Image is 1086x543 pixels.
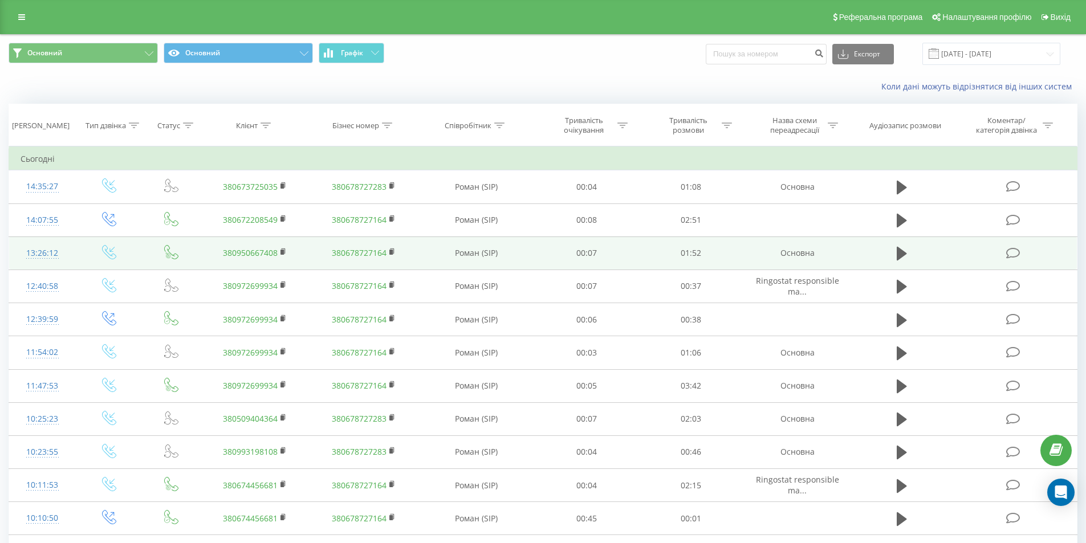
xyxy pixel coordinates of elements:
td: Роман (SIP) [418,303,535,336]
td: Роман (SIP) [418,336,535,369]
td: Основна [743,369,851,402]
td: 00:37 [639,270,743,303]
div: 14:07:55 [21,209,64,231]
div: Коментар/категорія дзвінка [973,116,1040,135]
td: Роман (SIP) [418,170,535,203]
div: 13:26:12 [21,242,64,264]
div: Тривалість розмови [658,116,719,135]
div: 11:54:02 [21,341,64,364]
div: Тип дзвінка [86,121,126,130]
span: Вихід [1051,13,1071,22]
a: 380509404364 [223,413,278,424]
td: 00:04 [535,469,639,502]
span: Реферальна програма [839,13,923,22]
a: 380678727164 [332,480,387,491]
a: 380678727164 [332,513,387,524]
td: Основна [743,336,851,369]
a: 380678727164 [332,314,387,325]
a: 380674456681 [223,480,278,491]
a: 380678727164 [332,280,387,291]
td: Основна [743,402,851,435]
span: Ringostat responsible ma... [756,474,839,495]
div: 10:25:23 [21,408,64,430]
td: Роман (SIP) [418,469,535,502]
td: Основна [743,236,851,270]
div: 14:35:27 [21,175,64,198]
a: 380674456681 [223,513,278,524]
td: 00:46 [639,435,743,468]
button: Графік [319,43,384,63]
span: Налаштування профілю [942,13,1031,22]
button: Основний [164,43,313,63]
td: Роман (SIP) [418,203,535,236]
a: 380972699934 [223,280,278,291]
div: 12:39:59 [21,308,64,330]
a: 380972699934 [223,347,278,358]
div: 10:11:53 [21,474,64,496]
div: 10:23:55 [21,441,64,463]
td: 01:52 [639,236,743,270]
span: Основний [27,48,62,58]
td: 00:45 [535,502,639,535]
a: 380972699934 [223,380,278,391]
td: 00:01 [639,502,743,535]
div: Назва схеми переадресації [764,116,825,135]
div: Тривалість очікування [554,116,615,135]
a: 380673725035 [223,181,278,192]
td: 02:15 [639,469,743,502]
a: 380678727164 [332,347,387,358]
div: [PERSON_NAME] [12,121,70,130]
a: 380993198108 [223,446,278,457]
div: Бізнес номер [332,121,379,130]
td: 00:05 [535,369,639,402]
a: 380972699934 [223,314,278,325]
span: Ringostat responsible ma... [756,275,839,296]
div: Аудіозапис розмови [869,121,941,130]
a: 380678727164 [332,380,387,391]
a: 380678727283 [332,181,387,192]
td: 00:03 [535,336,639,369]
td: 00:07 [535,402,639,435]
td: 01:06 [639,336,743,369]
td: Роман (SIP) [418,502,535,535]
td: Роман (SIP) [418,369,535,402]
td: Роман (SIP) [418,435,535,468]
td: Сьогодні [9,148,1077,170]
input: Пошук за номером [706,44,827,64]
td: 02:03 [639,402,743,435]
td: Роман (SIP) [418,236,535,270]
td: 00:08 [535,203,639,236]
a: 380950667408 [223,247,278,258]
a: Коли дані можуть відрізнятися вiд інших систем [881,81,1077,92]
td: 00:04 [535,435,639,468]
div: Співробітник [445,121,491,130]
div: Open Intercom Messenger [1047,479,1075,506]
td: 00:38 [639,303,743,336]
td: 00:04 [535,170,639,203]
span: Графік [341,49,363,57]
div: 12:40:58 [21,275,64,297]
div: 11:47:53 [21,375,64,397]
td: Роман (SIP) [418,270,535,303]
td: Основна [743,435,851,468]
button: Експорт [832,44,894,64]
td: 00:06 [535,303,639,336]
td: 01:08 [639,170,743,203]
div: Клієнт [236,121,258,130]
a: 380678727164 [332,247,387,258]
td: 00:07 [535,270,639,303]
div: Статус [157,121,180,130]
a: 380678727164 [332,214,387,225]
a: 380678727283 [332,413,387,424]
td: 03:42 [639,369,743,402]
td: 00:07 [535,236,639,270]
a: 380678727283 [332,446,387,457]
a: 380672208549 [223,214,278,225]
td: Роман (SIP) [418,402,535,435]
td: Основна [743,170,851,203]
td: 02:51 [639,203,743,236]
div: 10:10:50 [21,507,64,529]
button: Основний [9,43,158,63]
